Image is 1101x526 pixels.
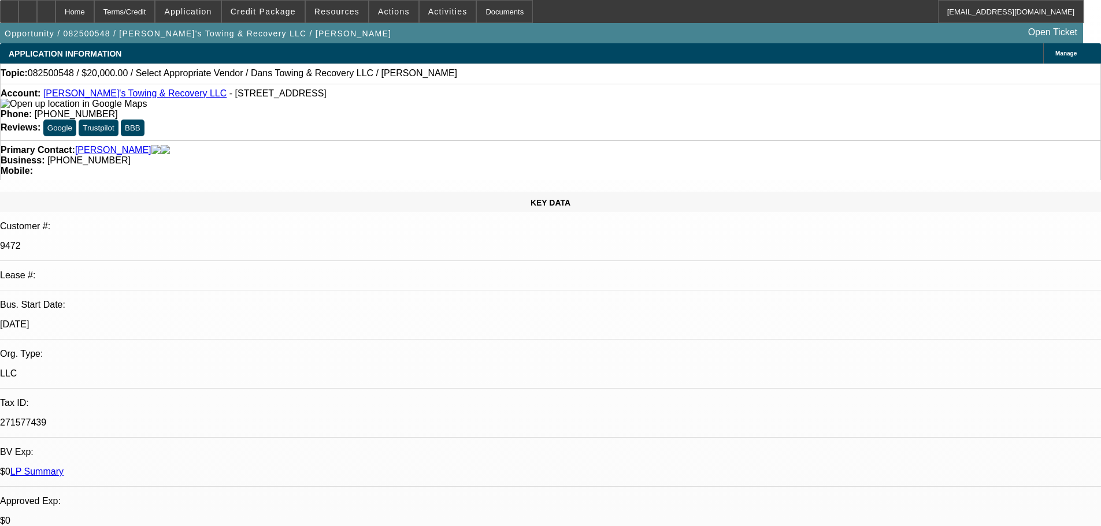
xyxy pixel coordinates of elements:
[1,88,40,98] strong: Account:
[378,7,410,16] span: Actions
[1,155,45,165] strong: Business:
[43,88,227,98] a: [PERSON_NAME]'s Towing & Recovery LLC
[35,109,118,119] span: [PHONE_NUMBER]
[428,7,468,16] span: Activities
[1,122,40,132] strong: Reviews:
[1,68,28,79] strong: Topic:
[161,145,170,155] img: linkedin-icon.png
[5,29,391,38] span: Opportunity / 082500548 / [PERSON_NAME]'s Towing & Recovery LLC / [PERSON_NAME]
[75,145,151,155] a: [PERSON_NAME]
[306,1,368,23] button: Resources
[1,99,147,109] img: Open up location in Google Maps
[9,49,121,58] span: APPLICATION INFORMATION
[79,120,118,136] button: Trustpilot
[155,1,220,23] button: Application
[1,145,75,155] strong: Primary Contact:
[47,155,131,165] span: [PHONE_NUMBER]
[151,145,161,155] img: facebook-icon.png
[229,88,327,98] span: - [STREET_ADDRESS]
[28,68,457,79] span: 082500548 / $20,000.00 / Select Appropriate Vendor / Dans Towing & Recovery LLC / [PERSON_NAME]
[314,7,359,16] span: Resources
[369,1,418,23] button: Actions
[1024,23,1082,42] a: Open Ticket
[420,1,476,23] button: Activities
[1,166,33,176] strong: Mobile:
[1055,50,1077,57] span: Manage
[164,7,212,16] span: Application
[10,467,64,476] a: LP Summary
[531,198,570,207] span: KEY DATA
[1,109,32,119] strong: Phone:
[1,99,147,109] a: View Google Maps
[231,7,296,16] span: Credit Package
[222,1,305,23] button: Credit Package
[121,120,144,136] button: BBB
[43,120,76,136] button: Google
